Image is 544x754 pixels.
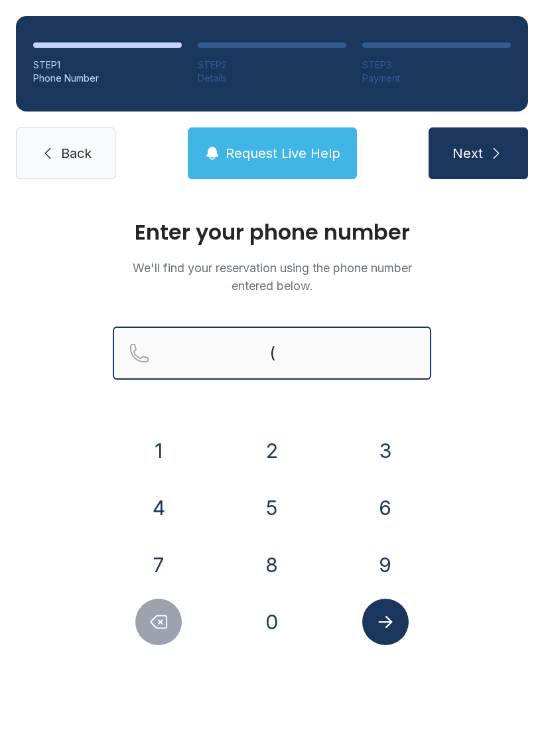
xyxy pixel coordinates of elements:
button: 9 [362,542,409,588]
span: Request Live Help [226,144,340,163]
div: Details [198,72,346,85]
button: Submit lookup form [362,599,409,645]
button: 6 [362,485,409,531]
button: 7 [135,542,182,588]
input: Reservation phone number [113,327,431,380]
div: Phone Number [33,72,182,85]
div: STEP 2 [198,58,346,72]
span: Back [61,144,92,163]
button: 1 [135,427,182,474]
button: 4 [135,485,182,531]
span: Next [452,144,483,163]
p: We'll find your reservation using the phone number entered below. [113,259,431,295]
button: 3 [362,427,409,474]
button: 0 [249,599,295,645]
button: 2 [249,427,295,474]
h1: Enter your phone number [113,222,431,243]
div: Payment [362,72,511,85]
div: STEP 3 [362,58,511,72]
button: Delete number [135,599,182,645]
button: 5 [249,485,295,531]
div: STEP 1 [33,58,182,72]
button: 8 [249,542,295,588]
